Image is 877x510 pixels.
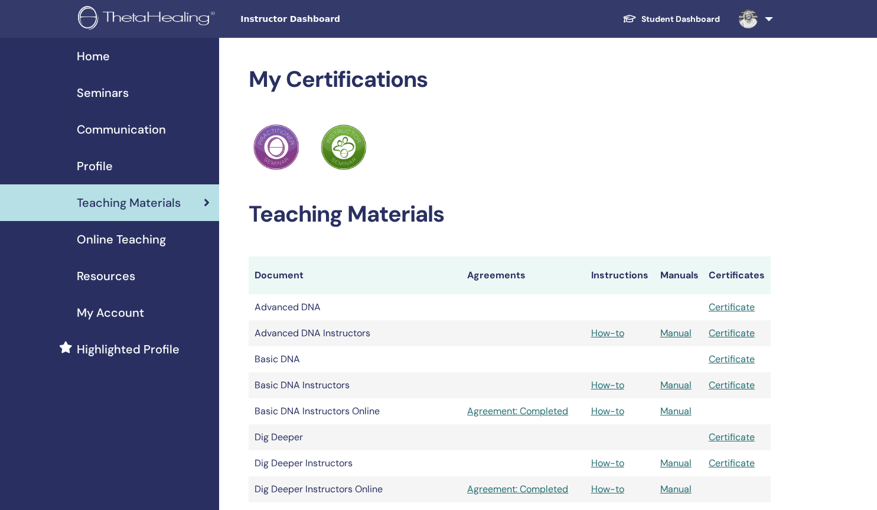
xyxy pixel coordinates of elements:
[467,404,579,418] a: Agreement: Completed
[249,450,461,476] td: Dig Deeper Instructors
[467,482,579,496] a: Agreement: Completed
[591,457,624,469] a: How-to
[249,201,771,228] h2: Teaching Materials
[249,320,461,346] td: Advanced DNA Instructors
[660,457,692,469] a: Manual
[739,9,758,28] img: default.jpg
[591,483,624,495] a: How-to
[709,301,755,313] a: Certificate
[249,346,461,372] td: Basic DNA
[78,6,219,33] img: logo.png
[585,256,654,294] th: Instructions
[77,157,113,175] span: Profile
[622,14,637,24] img: graduation-cap-white.svg
[709,353,755,365] a: Certificate
[77,47,110,65] span: Home
[249,398,461,424] td: Basic DNA Instructors Online
[77,304,144,321] span: My Account
[709,379,755,391] a: Certificate
[249,424,461,450] td: Dig Deeper
[77,267,135,285] span: Resources
[249,476,461,502] td: Dig Deeper Instructors Online
[709,431,755,443] a: Certificate
[240,13,418,25] span: Instructor Dashboard
[249,256,461,294] th: Document
[613,8,729,30] a: Student Dashboard
[660,405,692,417] a: Manual
[77,230,166,248] span: Online Teaching
[591,379,624,391] a: How-to
[249,294,461,320] td: Advanced DNA
[660,483,692,495] a: Manual
[660,379,692,391] a: Manual
[660,327,692,339] a: Manual
[591,405,624,417] a: How-to
[77,194,181,212] span: Teaching Materials
[703,256,771,294] th: Certificates
[709,327,755,339] a: Certificate
[249,372,461,398] td: Basic DNA Instructors
[253,124,299,170] img: Practitioner
[249,66,771,93] h2: My Certifications
[591,327,624,339] a: How-to
[709,457,755,469] a: Certificate
[77,121,166,138] span: Communication
[77,84,129,102] span: Seminars
[321,124,367,170] img: Practitioner
[654,256,703,294] th: Manuals
[77,340,180,358] span: Highlighted Profile
[461,256,585,294] th: Agreements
